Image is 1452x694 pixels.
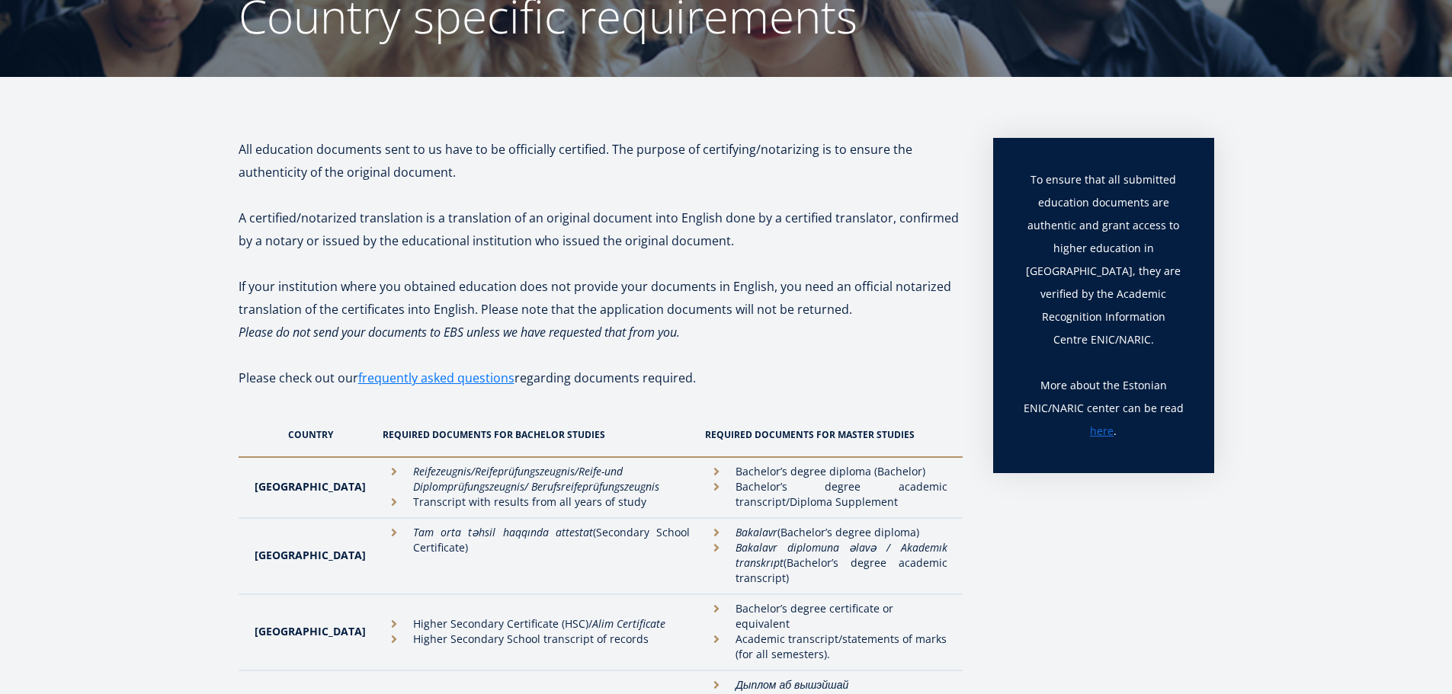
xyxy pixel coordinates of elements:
[1024,374,1184,443] p: More about the Estonian ENIC/NARIC center can be read .
[736,525,777,539] em: Bakalavr
[239,412,375,457] th: Country
[239,324,680,341] em: Please do not send your documents to EBS unless we have requested that from you.
[592,616,665,631] em: Alim Certificate
[255,624,366,638] strong: [GEOGRAPHIC_DATA]
[383,616,691,632] li: Higher Secondary Certificate (HSC)/
[239,275,963,321] p: If your institution where you obtained education does not provide your documents in English, you ...
[736,540,947,570] em: Bakalavr diplomuna əlavə / Akademık transkrıpt
[239,138,963,184] p: All education documents sent to us have to be officially certified. The purpose of certifying/not...
[255,548,366,562] strong: [GEOGRAPHIC_DATA]
[413,464,604,478] em: Reifezeugnis/Reifeprüfungszeugnis/Reife-
[1024,168,1184,374] p: To ensure that all submitted education documents are authentic and grant access to higher educati...
[255,479,366,494] strong: [GEOGRAPHIC_DATA]
[705,601,947,632] li: Bachelor’s degree certificate or equivalent
[383,494,691,510] li: Transcript with results from all years of study
[358,366,514,389] a: frequently asked questions
[413,525,593,539] em: Tam orta təhsil haqqında attestat
[239,366,963,412] p: Please check out our regarding documents required.
[239,206,963,252] p: A certified/notarized translation is a translation of an original document into English done by a...
[705,464,947,479] li: Bachelor’s degree diploma (Bachelor)
[375,412,698,457] th: Required documents for Bachelor studies
[697,412,962,457] th: Required documents for Master studies
[383,525,691,555] li: (Secondary School Certificate)
[705,479,947,510] li: Bachelor’s degree academic transcript/Diploma Supplement
[1090,420,1114,443] a: here
[705,525,947,540] li: (Bachelor’s degree diploma)
[705,540,947,586] li: (Bachelor’s degree academic transcript)
[383,632,691,647] li: Higher Secondary School transcript of records
[705,632,947,662] li: Academic transcript/statements of marks (for all semesters).
[413,464,659,494] em: und Diplomprüfungszeugnis/ Berufsreifeprüfungszeugnis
